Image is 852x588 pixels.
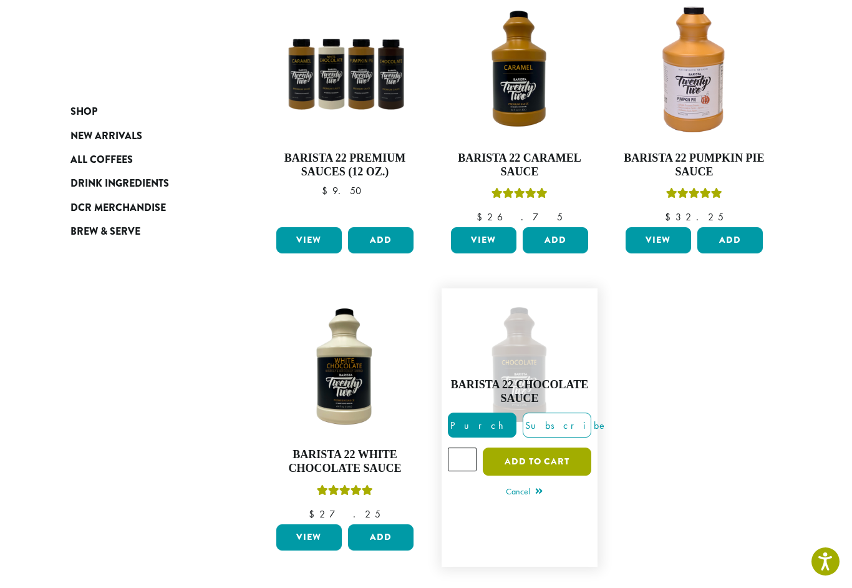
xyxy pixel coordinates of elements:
a: Shop [70,100,220,124]
span: Shop [70,104,97,120]
span: Drink Ingredients [70,176,169,192]
a: Barista 22 White Chocolate SauceRated 5.00 out of 5 $27.25 [273,295,417,519]
span: Brew & Serve [70,224,140,240]
div: Rated 5.00 out of 5 [666,186,722,205]
bdi: 32.25 [665,210,724,223]
h4: Barista 22 Caramel Sauce [448,152,591,179]
a: View [276,227,342,253]
bdi: 9.50 [322,184,367,197]
span: $ [309,507,319,521]
a: New Arrivals [70,124,220,147]
span: New Arrivals [70,129,142,144]
button: Add to cart [483,448,591,476]
span: Subscribe [523,419,608,432]
span: All Coffees [70,152,133,168]
a: Cancel [506,484,543,502]
button: Add [697,227,763,253]
button: Add [523,227,588,253]
div: Rated 5.00 out of 5 [317,483,373,502]
button: Add [348,227,414,253]
a: Rated 5.00 out of 5 [448,295,591,560]
h4: Barista 22 White Chocolate Sauce [273,448,417,475]
span: $ [477,210,487,223]
a: View [626,227,691,253]
span: $ [665,210,675,223]
a: View [276,524,342,551]
span: Purchase [448,419,554,432]
bdi: 27.25 [309,507,380,521]
button: Add [348,524,414,551]
a: DCR Merchandise [70,196,220,220]
h4: Barista 22 Chocolate Sauce [448,378,591,405]
span: DCR Merchandise [70,200,166,216]
h4: Barista 22 Premium Sauces (12 oz.) [273,152,417,179]
h4: Barista 22 Pumpkin Pie Sauce [622,152,766,179]
a: Drink Ingredients [70,172,220,195]
bdi: 26.75 [477,210,563,223]
a: View [451,227,516,253]
span: $ [322,184,332,197]
a: Brew & Serve [70,220,220,243]
a: All Coffees [70,148,220,172]
input: Product quantity [448,448,477,471]
div: Rated 5.00 out of 5 [491,186,548,205]
img: B22-White-Choclate-Sauce_Stock-1-e1712177177476.png [273,295,417,438]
